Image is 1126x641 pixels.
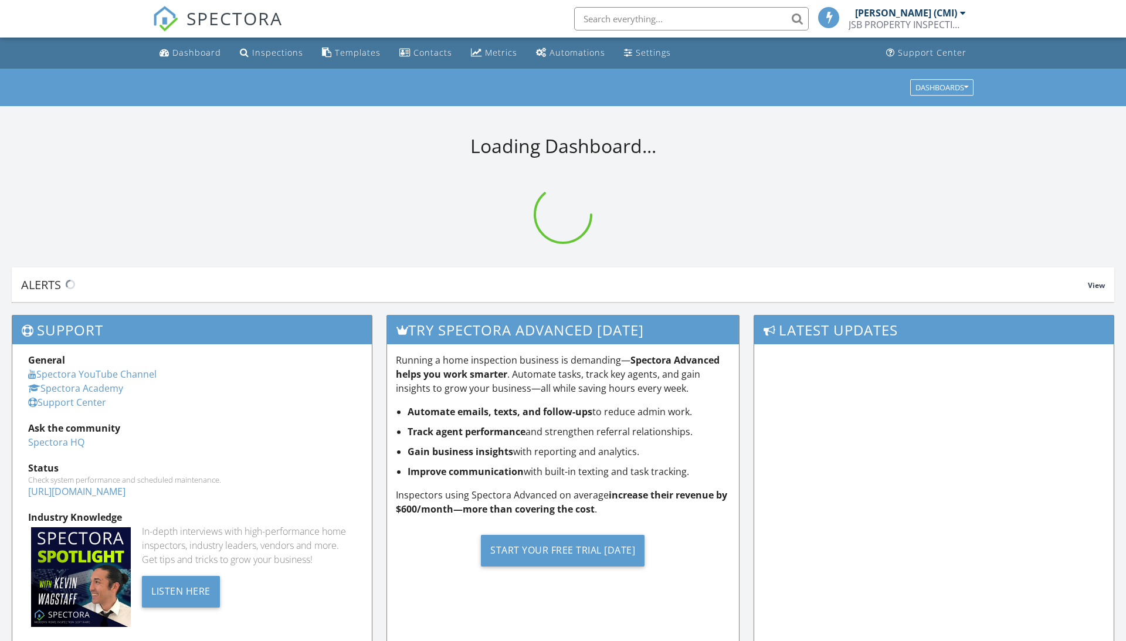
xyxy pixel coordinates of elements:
div: Status [28,461,356,475]
strong: Spectora Advanced helps you work smarter [396,354,720,381]
a: Inspections [235,42,308,64]
div: Inspections [252,47,303,58]
a: Settings [619,42,676,64]
li: with built-in texting and task tracking. [408,464,731,479]
a: Contacts [395,42,457,64]
a: Listen Here [142,584,220,597]
a: Support Center [28,396,106,409]
strong: Automate emails, texts, and follow-ups [408,405,592,418]
li: and strengthen referral relationships. [408,425,731,439]
li: to reduce admin work. [408,405,731,419]
a: Dashboard [155,42,226,64]
div: In-depth interviews with high-performance home inspectors, industry leaders, vendors and more. Ge... [142,524,355,567]
div: Listen Here [142,576,220,608]
span: SPECTORA [186,6,283,30]
a: Support Center [881,42,971,64]
a: Templates [317,42,385,64]
a: Metrics [466,42,522,64]
strong: Track agent performance [408,425,525,438]
div: Settings [636,47,671,58]
div: Contacts [413,47,452,58]
h3: Latest Updates [754,316,1114,344]
p: Running a home inspection business is demanding— . Automate tasks, track key agents, and gain ins... [396,353,731,395]
a: [URL][DOMAIN_NAME] [28,485,126,498]
div: Ask the community [28,421,356,435]
div: Templates [335,47,381,58]
strong: Improve communication [408,465,524,478]
a: SPECTORA [152,16,283,40]
h3: Support [12,316,372,344]
li: with reporting and analytics. [408,445,731,459]
p: Inspectors using Spectora Advanced on average . [396,488,731,516]
span: View [1088,280,1105,290]
img: Spectoraspolightmain [31,527,131,627]
div: Metrics [485,47,517,58]
strong: Gain business insights [408,445,513,458]
h3: Try spectora advanced [DATE] [387,316,740,344]
a: Spectora YouTube Channel [28,368,157,381]
div: Check system performance and scheduled maintenance. [28,475,356,484]
strong: increase their revenue by $600/month—more than covering the cost [396,489,727,515]
div: Dashboard [172,47,221,58]
button: Dashboards [910,79,974,96]
div: Start Your Free Trial [DATE] [481,535,645,567]
a: Automations (Basic) [531,42,610,64]
div: Automations [550,47,605,58]
img: The Best Home Inspection Software - Spectora [152,6,178,32]
a: Spectora Academy [28,382,123,395]
div: Industry Knowledge [28,510,356,524]
div: Alerts [21,277,1088,293]
div: Dashboards [915,83,968,91]
a: Spectora HQ [28,436,84,449]
strong: General [28,354,65,367]
a: Start Your Free Trial [DATE] [396,525,731,575]
input: Search everything... [574,7,809,30]
div: Support Center [898,47,966,58]
div: JSB PROPERTY INSPECTIONS [849,19,966,30]
div: [PERSON_NAME] (CMI) [855,7,957,19]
